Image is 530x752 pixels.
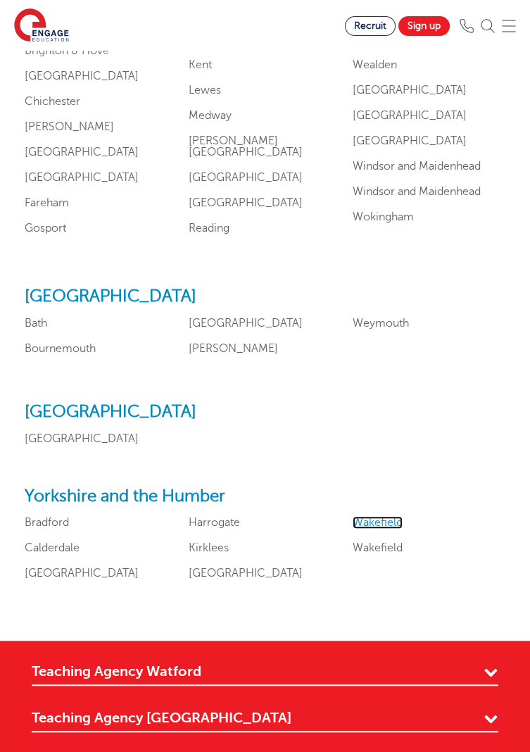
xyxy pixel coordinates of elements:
a: Windsor and Maidenhead [353,185,481,198]
a: [GEOGRAPHIC_DATA] [25,70,139,82]
a: Wokingham [353,211,414,223]
a: [GEOGRAPHIC_DATA] [189,171,303,184]
span: Recruit [354,20,386,31]
a: [GEOGRAPHIC_DATA] [189,567,303,579]
a: Calderdale [25,541,80,554]
a: Bournemouth [25,342,96,355]
h2: [GEOGRAPHIC_DATA] [25,402,505,422]
a: Lewes [189,84,221,96]
h2: Yorkshire and the Humber [25,487,505,507]
img: Search [481,19,495,33]
a: [GEOGRAPHIC_DATA] [353,84,467,96]
a: Windsor and Maidenhead [353,160,481,173]
a: Medway [189,109,232,122]
a: [GEOGRAPHIC_DATA] [25,171,139,184]
a: Weymouth [353,317,409,330]
img: Engage Education [14,8,69,44]
a: Gosport [25,222,66,234]
a: Fareham [25,196,69,209]
a: Kirklees [189,541,229,554]
a: Kent [189,58,212,71]
a: [GEOGRAPHIC_DATA] [189,196,303,209]
a: Wakefield [353,516,403,529]
h2: [GEOGRAPHIC_DATA] [25,287,505,307]
a: Bath [25,317,47,330]
a: Bradford [25,516,69,529]
a: Chichester [25,95,80,108]
a: Teaching Agency Watford [32,662,498,686]
a: Harrogate [189,516,240,529]
a: [GEOGRAPHIC_DATA] [25,432,139,445]
a: [GEOGRAPHIC_DATA] [25,567,139,579]
img: Mobile Menu [502,19,516,33]
a: [PERSON_NAME][GEOGRAPHIC_DATA] [189,134,303,158]
img: Phone [460,19,474,33]
a: Wealden [353,58,397,71]
a: [GEOGRAPHIC_DATA] [353,109,467,122]
a: [PERSON_NAME] [25,120,114,133]
a: [PERSON_NAME] [189,342,278,355]
a: Reading [189,222,229,234]
a: [GEOGRAPHIC_DATA] [353,134,467,147]
a: Recruit [345,16,396,36]
a: [GEOGRAPHIC_DATA] [189,317,303,330]
a: Sign up [398,16,450,36]
a: Teaching Agency [GEOGRAPHIC_DATA] [32,708,498,732]
a: Wakefield [353,541,403,554]
a: [GEOGRAPHIC_DATA] [25,146,139,158]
